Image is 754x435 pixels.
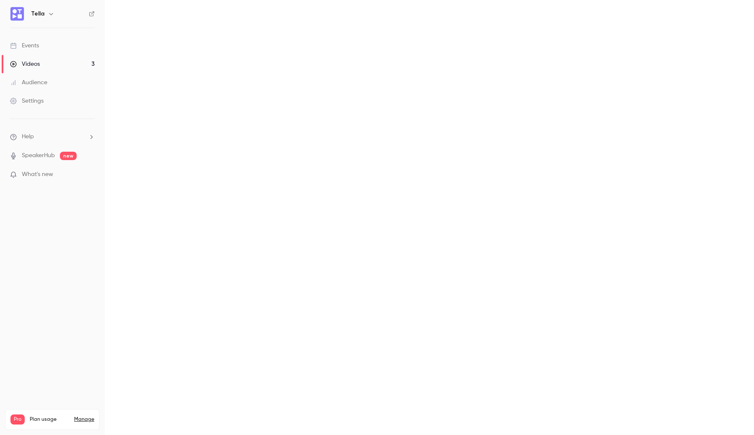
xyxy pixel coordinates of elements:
[10,414,25,425] span: Pro
[30,416,69,423] span: Plan usage
[22,170,53,179] span: What's new
[10,97,44,105] div: Settings
[74,416,94,423] a: Manage
[10,60,40,68] div: Videos
[60,152,77,160] span: new
[10,7,24,21] img: Tella
[22,132,34,141] span: Help
[10,41,39,50] div: Events
[10,78,47,87] div: Audience
[10,132,95,141] li: help-dropdown-opener
[31,10,44,18] h6: Tella
[85,171,95,179] iframe: Noticeable Trigger
[22,151,55,160] a: SpeakerHub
